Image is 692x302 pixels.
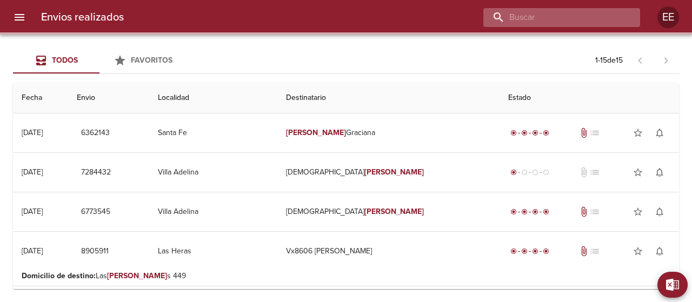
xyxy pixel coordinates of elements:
span: No tiene pedido asociado [589,246,600,257]
td: Villa Adelina [149,192,277,231]
span: radio_button_checked [510,169,517,176]
span: No tiene pedido asociado [589,206,600,217]
td: Vx8606 [PERSON_NAME] [277,232,500,271]
span: notifications_none [654,127,665,138]
span: radio_button_checked [510,248,517,254]
span: radio_button_checked [543,130,549,136]
th: Localidad [149,83,277,113]
div: Abrir información de usuario [657,6,679,28]
th: Fecha [13,83,68,113]
span: 8905911 [81,245,109,258]
span: star_border [633,206,643,217]
span: 7284432 [81,166,111,179]
span: radio_button_unchecked [532,169,538,176]
div: Entregado [508,206,551,217]
td: Santa Fe [149,113,277,152]
em: [PERSON_NAME] [286,128,346,137]
td: [DEMOGRAPHIC_DATA] [277,192,500,231]
div: Entregado [508,127,551,138]
em: [PERSON_NAME] [364,207,424,216]
div: EE [657,6,679,28]
button: Agregar a favoritos [627,240,649,262]
td: [DEMOGRAPHIC_DATA] [277,153,500,192]
b: Domicilio de destino : [22,271,96,280]
td: Villa Adelina [149,153,277,192]
span: Favoritos [131,56,172,65]
button: menu [6,4,32,30]
span: Todos [52,56,78,65]
span: radio_button_checked [532,130,538,136]
span: notifications_none [654,246,665,257]
button: 7284432 [77,163,115,183]
span: notifications_none [654,167,665,178]
span: Tiene documentos adjuntos [578,206,589,217]
span: star_border [633,167,643,178]
span: 6773545 [81,205,110,219]
span: No tiene pedido asociado [589,127,600,138]
th: Destinatario [277,83,500,113]
em: [PERSON_NAME] [107,271,167,280]
div: [DATE] [22,128,43,137]
span: radio_button_checked [521,209,528,215]
span: radio_button_checked [543,209,549,215]
span: radio_button_checked [532,209,538,215]
p: 1 - 15 de 15 [595,55,623,66]
span: star_border [633,127,643,138]
td: Graciana [277,113,500,152]
div: [DATE] [22,167,43,177]
span: radio_button_checked [510,130,517,136]
p: Las s 449 [22,271,670,281]
span: No tiene pedido asociado [589,167,600,178]
div: Generado [508,167,551,178]
th: Estado [500,83,679,113]
span: radio_button_unchecked [543,169,549,176]
div: [DATE] [22,246,43,256]
div: [DATE] [22,207,43,216]
button: Activar notificaciones [649,122,670,144]
td: Las Heras [149,232,277,271]
button: 6362143 [77,123,114,143]
span: radio_button_unchecked [521,169,528,176]
span: Tiene documentos adjuntos [578,127,589,138]
button: Agregar a favoritos [627,201,649,223]
button: Activar notificaciones [649,240,670,262]
button: Activar notificaciones [649,162,670,183]
th: Envio [68,83,149,113]
span: 6362143 [81,126,110,140]
button: 8905911 [77,241,113,261]
button: Agregar a favoritos [627,162,649,183]
span: Pagina siguiente [653,48,679,73]
div: Tabs Envios [13,48,186,73]
span: Pagina anterior [627,55,653,65]
span: No tiene documentos adjuntos [578,167,589,178]
span: radio_button_checked [510,209,517,215]
button: 6773545 [77,202,115,222]
span: radio_button_checked [543,248,549,254]
div: Entregado [508,246,551,257]
button: Agregar a favoritos [627,122,649,144]
em: [PERSON_NAME] [364,167,424,177]
span: radio_button_checked [521,130,528,136]
span: star_border [633,246,643,257]
h6: Envios realizados [41,9,124,26]
button: Exportar Excel [657,272,688,298]
span: Tiene documentos adjuntos [578,246,589,257]
button: Activar notificaciones [649,201,670,223]
span: radio_button_checked [521,248,528,254]
span: radio_button_checked [532,248,538,254]
span: notifications_none [654,206,665,217]
input: buscar [483,8,622,27]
